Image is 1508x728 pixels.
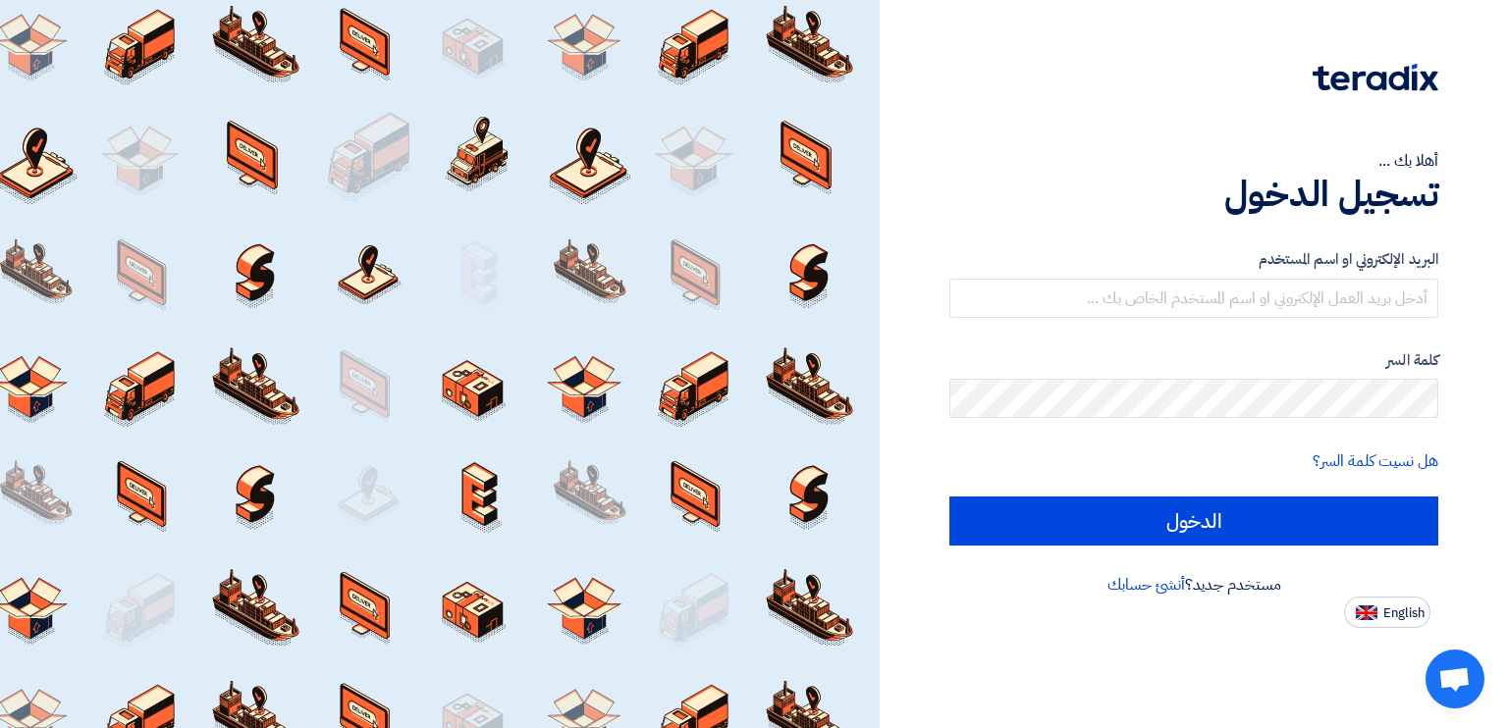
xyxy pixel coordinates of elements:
a: أنشئ حسابك [1107,573,1185,597]
a: دردشة مفتوحة [1426,650,1484,708]
span: English [1383,606,1425,620]
div: أهلا بك ... [949,149,1438,173]
input: الدخول [949,496,1438,546]
img: en-US.png [1356,605,1377,620]
button: English [1344,597,1430,628]
a: هل نسيت كلمة السر؟ [1313,449,1438,473]
img: Teradix logo [1313,64,1438,91]
input: أدخل بريد العمل الإلكتروني او اسم المستخدم الخاص بك ... [949,279,1438,318]
label: البريد الإلكتروني او اسم المستخدم [949,248,1438,271]
label: كلمة السر [949,349,1438,372]
div: مستخدم جديد؟ [949,573,1438,597]
h1: تسجيل الدخول [949,173,1438,216]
